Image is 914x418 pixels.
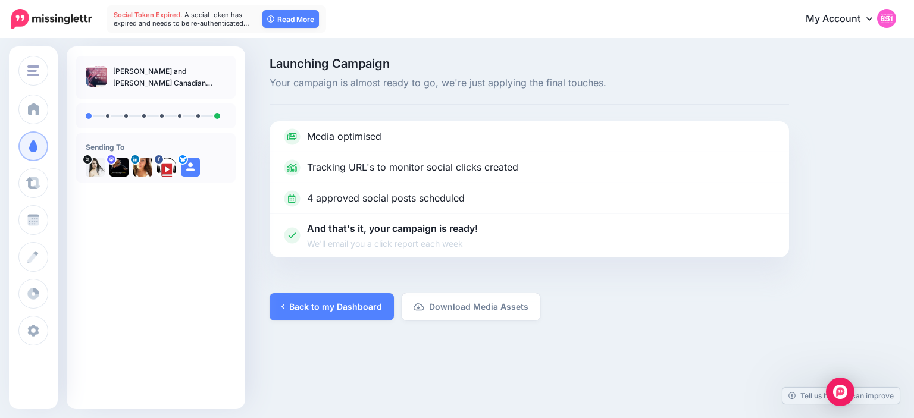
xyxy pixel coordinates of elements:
[270,76,789,91] span: Your campaign is almost ready to go, we're just applying the final touches.
[307,221,478,250] p: And that's it, your campaign is ready!
[114,11,249,27] span: A social token has expired and needs to be re-authenticated…
[270,293,394,320] a: Back to my Dashboard
[826,378,854,406] div: Open Intercom Messenger
[86,143,226,152] h4: Sending To
[402,293,540,320] a: Download Media Assets
[782,388,900,404] a: Tell us how we can improve
[113,65,226,89] p: [PERSON_NAME] and [PERSON_NAME] Canadian Clinical Nursing Skills and Techniques, 2nd Edition
[133,158,152,177] img: 1537218439639-55706.png
[86,158,105,177] img: tSvj_Osu-58146.jpg
[109,158,129,177] img: 802740b3fb02512f-84599.jpg
[307,160,518,175] p: Tracking URL's to monitor social clicks created
[86,65,107,87] img: 02d733ee0302b3bb0cfd97a10c5caab0_thumb.jpg
[307,237,478,250] span: We'll email you a click report each week
[794,5,896,34] a: My Account
[307,191,465,206] p: 4 approved social posts scheduled
[181,158,200,177] img: user_default_image.png
[157,158,176,177] img: 307443043_482319977280263_5046162966333289374_n-bsa149661.png
[27,65,39,76] img: menu.png
[262,10,319,28] a: Read More
[270,58,789,70] span: Launching Campaign
[11,9,92,29] img: Missinglettr
[307,129,381,144] p: Media optimised
[114,11,183,19] span: Social Token Expired.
